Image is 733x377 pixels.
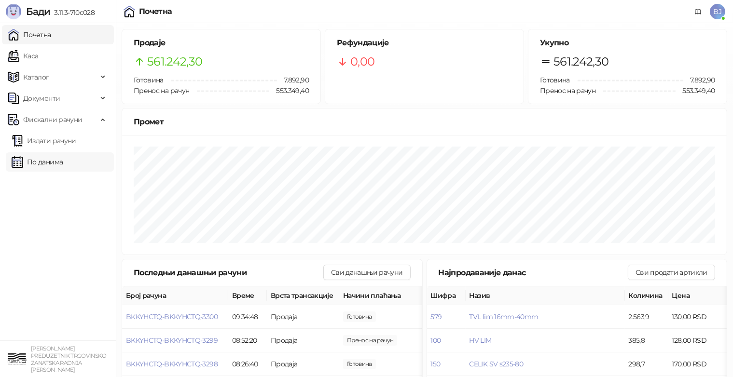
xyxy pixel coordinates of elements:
span: Каталог [23,67,49,87]
div: Промет [134,116,715,128]
h5: Рефундације [337,37,512,49]
button: 579 [431,312,442,321]
span: 10.028,00 [343,335,397,346]
button: 100 [431,336,441,345]
td: 09:34:48 [228,305,267,329]
th: Број рачуна [122,286,228,305]
td: 08:52:20 [228,329,267,352]
span: 561.242,30 [147,53,203,71]
span: Бади [26,6,50,17]
th: Назив [466,286,625,305]
span: Документи [23,89,60,108]
img: Logo [6,4,21,19]
span: Пренос на рачун [540,86,595,95]
td: 385,8 [625,329,668,352]
span: 553.349,40 [676,85,715,96]
button: BKKYHCTQ-BKKYHCTQ-3298 [126,360,218,368]
h5: Укупно [540,37,715,49]
span: 561.242,30 [553,53,609,71]
span: 4.248,00 [343,359,376,369]
span: 553.349,40 [269,85,309,96]
h5: Продаје [134,37,309,49]
td: Продаја [267,329,339,352]
button: TVL lim 16mm-40mm [470,312,539,321]
small: [PERSON_NAME] PREDUZETNIK TRGOVINSKO ZANATSKA RADNJA [PERSON_NAME] [31,345,106,373]
span: Фискални рачуни [23,110,82,129]
div: Последњи данашњи рачуни [134,267,323,279]
span: 455,00 [343,311,376,322]
span: Готовина [134,76,164,84]
span: BJ [710,4,725,19]
button: BKKYHCTQ-BKKYHCTQ-3300 [126,312,218,321]
th: Врста трансакције [267,286,339,305]
th: Шифра [427,286,466,305]
div: Најпродаваније данас [439,267,628,279]
span: Готовина [540,76,570,84]
th: Време [228,286,267,305]
button: HV LIM [470,336,492,345]
button: BKKYHCTQ-BKKYHCTQ-3299 [126,336,218,345]
a: Каса [8,46,38,66]
img: 64x64-companyLogo-82da5d90-fd56-4d4e-a6cd-cc51c66be7ee.png [8,350,27,369]
span: 7.892,90 [683,75,715,85]
a: Почетна [8,25,51,44]
button: Сви данашњи рачуни [323,265,410,280]
td: 2.563,9 [625,305,668,329]
td: Продаја [267,305,339,329]
button: Сви продати артикли [628,265,715,280]
th: Начини плаћања [339,286,436,305]
a: Издати рачуни [12,131,76,150]
div: Почетна [139,8,172,15]
span: Пренос на рачун [134,86,189,95]
td: 298,7 [625,352,668,376]
button: CELIK SV s235-80 [470,360,524,368]
a: Документација [691,4,706,19]
span: 3.11.3-710c028 [50,8,95,17]
button: 150 [431,360,441,368]
td: 08:26:40 [228,352,267,376]
th: Количина [625,286,668,305]
a: По данима [12,152,63,172]
td: Продаја [267,352,339,376]
span: 7.892,90 [277,75,309,85]
span: 0,00 [350,53,374,71]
